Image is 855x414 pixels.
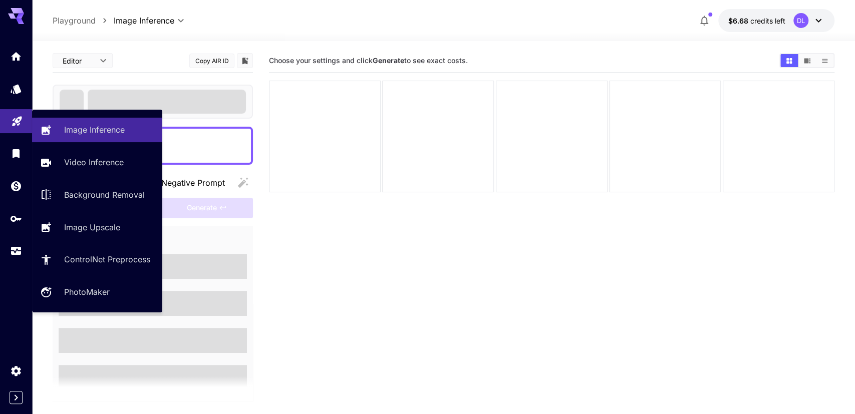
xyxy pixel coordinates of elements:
span: Negative Prompt [161,177,225,189]
p: ControlNet Preprocess [64,253,150,265]
a: Background Removal [32,183,162,207]
a: Image Upscale [32,215,162,239]
span: $6.68 [728,17,750,25]
nav: breadcrumb [53,15,114,27]
div: Usage [10,245,22,257]
div: Please fill the prompt [161,198,253,218]
p: PhotoMaker [64,286,110,298]
p: Image Inference [64,124,125,136]
button: Show images in list view [816,54,833,67]
button: Show images in video view [798,54,816,67]
span: Editor [63,56,94,66]
div: Library [10,147,22,160]
div: Playground [11,112,23,125]
p: Playground [53,15,96,27]
div: Home [10,50,22,63]
button: Show images in grid view [780,54,798,67]
span: credits left [750,17,785,25]
a: Video Inference [32,150,162,175]
div: API Keys [10,212,22,225]
div: Models [10,83,22,95]
div: Show images in grid viewShow images in video viewShow images in list view [779,53,834,68]
div: $6.67728 [728,16,785,26]
p: Image Upscale [64,221,120,233]
p: Video Inference [64,156,124,168]
div: DL [793,13,808,28]
div: Wallet [10,180,22,192]
span: Choose your settings and click to see exact costs. [269,56,468,65]
a: PhotoMaker [32,280,162,304]
p: Background Removal [64,189,145,201]
div: Settings [10,364,22,377]
button: Expand sidebar [10,391,23,404]
a: Image Inference [32,118,162,142]
button: $6.67728 [718,9,834,32]
span: Image Inference [114,15,174,27]
b: Generate [373,56,404,65]
button: Add to library [240,55,249,67]
a: ControlNet Preprocess [32,247,162,272]
button: Copy AIR ID [189,54,234,68]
